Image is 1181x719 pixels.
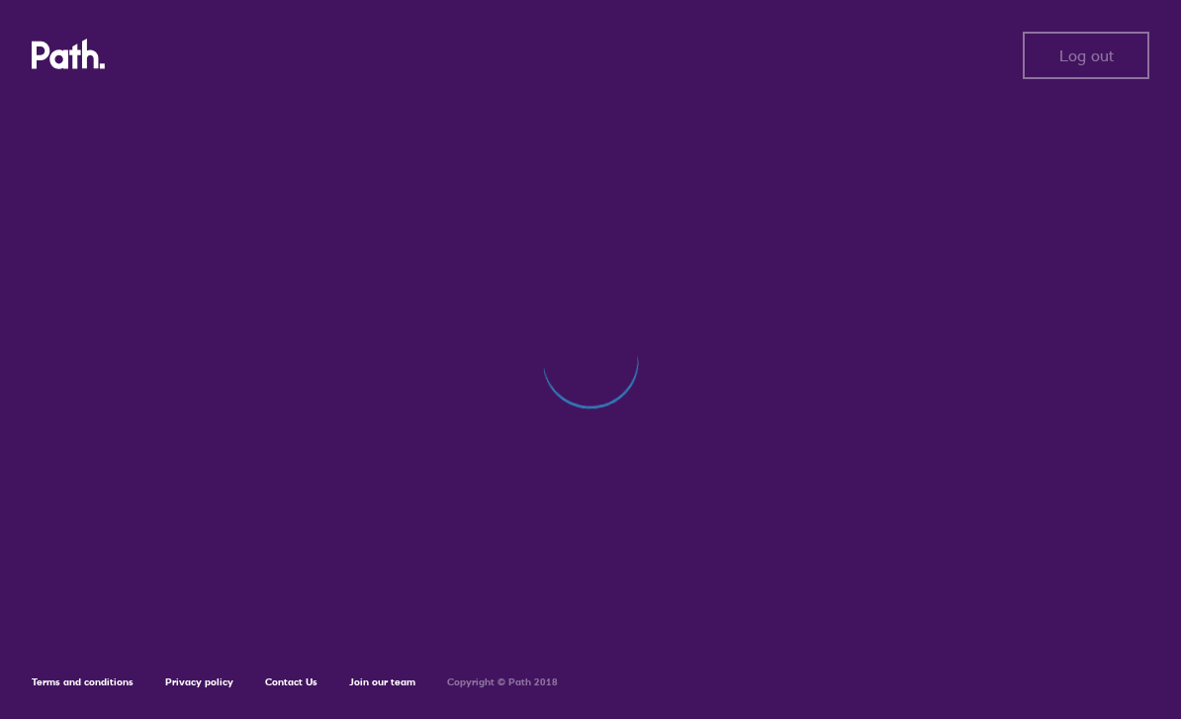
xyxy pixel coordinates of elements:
[32,675,134,688] a: Terms and conditions
[265,675,318,688] a: Contact Us
[349,675,415,688] a: Join our team
[1023,32,1149,79] button: Log out
[165,675,233,688] a: Privacy policy
[1059,46,1114,64] span: Log out
[447,676,558,688] h6: Copyright © Path 2018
